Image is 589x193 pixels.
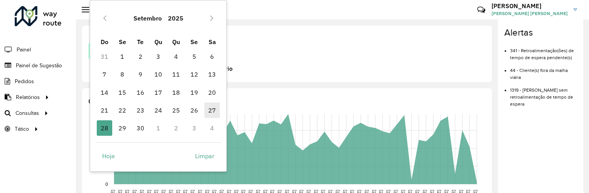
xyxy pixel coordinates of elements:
td: 4 [203,119,221,137]
td: 1 [113,48,131,65]
td: 22 [113,101,131,119]
td: 18 [167,84,185,101]
a: Contato Rápido [473,2,490,18]
td: 20 [203,84,221,101]
span: Hoje [102,151,115,161]
span: 11 [168,67,184,82]
td: 10 [149,65,167,83]
button: Hoje [96,148,122,164]
span: 24 [151,102,166,118]
td: 19 [185,84,203,101]
td: 4 [167,48,185,65]
td: 12 [185,65,203,83]
span: 8 [115,67,130,82]
span: Do [101,38,108,46]
span: 7 [97,67,112,82]
span: 22 [115,102,130,118]
span: 16 [133,85,148,100]
span: Painel de Sugestão [16,61,62,70]
td: 24 [149,101,167,119]
span: 30 [133,120,148,136]
span: Se [190,38,198,46]
h4: Capacidade por dia [88,96,484,107]
span: Sa [209,38,216,46]
td: 11 [167,65,185,83]
span: 20 [204,85,220,100]
span: Limpar [195,151,214,161]
span: 9 [133,67,148,82]
span: 2 [133,49,148,64]
h4: Alertas [504,27,577,38]
td: 28 [96,119,113,137]
span: Consultas [15,109,39,117]
span: 29 [115,120,130,136]
td: 21 [96,101,113,119]
td: 23 [131,101,149,119]
span: Qu [172,38,180,46]
span: 12 [187,67,202,82]
li: 44 - Cliente(s) fora da malha viária [510,61,577,81]
td: 5 [185,48,203,65]
button: Choose Month [130,9,165,27]
td: 3 [149,48,167,65]
span: Relatórios [16,93,40,101]
span: Pedidos [15,77,34,85]
td: 17 [149,84,167,101]
span: 28 [97,120,112,136]
text: 0 [105,181,108,186]
td: 2 [131,48,149,65]
td: 6 [203,48,221,65]
span: 17 [151,85,166,100]
td: 30 [131,119,149,137]
span: 10 [151,67,166,82]
button: Next Month [205,12,218,24]
td: 14 [96,84,113,101]
li: 1319 - [PERSON_NAME] sem retroalimentação de tempo de espera [510,81,577,108]
button: Limpar [188,148,221,164]
td: 26 [185,101,203,119]
span: 21 [97,102,112,118]
td: 31 [96,48,113,65]
td: 3 [185,119,203,137]
span: 15 [115,85,130,100]
h2: Dashboard [89,5,132,14]
span: 5 [187,49,202,64]
span: 6 [204,49,220,64]
span: Qu [154,38,162,46]
li: 341 - Retroalimentação(ões) de tempo de espera pendente(s) [510,41,577,61]
span: 14 [97,85,112,100]
span: 27 [204,102,220,118]
span: Painel [17,46,31,54]
span: 25 [168,102,184,118]
td: 7 [96,65,113,83]
td: 9 [131,65,149,83]
span: Te [137,38,144,46]
span: 1 [115,49,130,64]
td: 2 [167,119,185,137]
td: 15 [113,84,131,101]
span: Tático [15,125,29,133]
button: Choose Year [165,9,187,27]
button: Previous Month [99,12,111,24]
span: 18 [168,85,184,100]
td: 13 [203,65,221,83]
td: 8 [113,65,131,83]
span: 13 [204,67,220,82]
td: 29 [113,119,131,137]
span: 19 [187,85,202,100]
span: 3 [151,49,166,64]
td: 27 [203,101,221,119]
span: 23 [133,102,148,118]
span: Se [119,38,126,46]
span: 4 [168,49,184,64]
td: 25 [167,101,185,119]
span: [PERSON_NAME] [PERSON_NAME] [491,10,568,17]
span: 26 [187,102,202,118]
h3: [PERSON_NAME] [491,2,568,10]
td: 1 [149,119,167,137]
td: 16 [131,84,149,101]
